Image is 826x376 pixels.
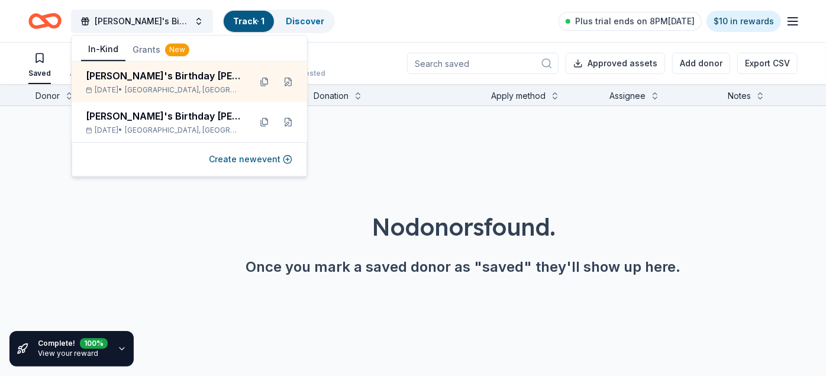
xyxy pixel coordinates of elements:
[86,126,241,135] div: [DATE] •
[86,69,241,83] div: [PERSON_NAME]'s Birthday [PERSON_NAME]
[28,7,62,35] a: Home
[28,47,51,84] button: Saved
[125,85,241,95] span: [GEOGRAPHIC_DATA], [GEOGRAPHIC_DATA]
[38,349,98,358] a: View your reward
[609,89,646,103] div: Assignee
[706,11,781,32] a: $10 in rewards
[38,338,108,349] div: Complete!
[233,16,264,26] a: Track· 1
[209,152,292,166] button: Create newevent
[95,14,189,28] span: [PERSON_NAME]'s Birthday [PERSON_NAME]
[28,69,51,78] div: Saved
[737,53,798,74] button: Export CSV
[81,38,125,61] button: In-Kind
[86,85,241,95] div: [DATE] •
[491,89,546,103] div: Apply method
[559,12,702,31] a: Plus trial ends on 8PM[DATE]
[125,39,196,60] button: Grants
[80,336,108,346] div: 100 %
[86,109,241,123] div: [PERSON_NAME]'s Birthday [PERSON_NAME]
[222,9,335,33] button: Track· 1Discover
[165,43,189,56] div: New
[36,89,60,103] div: Donor
[314,89,349,103] div: Donation
[70,47,98,84] button: Applied
[286,16,324,26] a: Discover
[71,9,213,33] button: [PERSON_NAME]'s Birthday [PERSON_NAME]
[672,53,730,74] button: Add donor
[575,14,695,28] span: Plus trial ends on 8PM[DATE]
[70,63,98,73] div: Applied
[125,126,241,135] span: [GEOGRAPHIC_DATA], [GEOGRAPHIC_DATA]
[728,89,751,103] div: Notes
[566,53,665,74] button: Approved assets
[407,53,559,74] input: Search saved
